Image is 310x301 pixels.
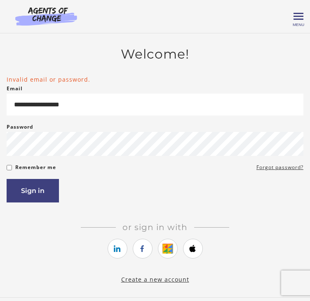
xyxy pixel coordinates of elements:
[15,162,56,172] label: Remember me
[7,47,303,62] h2: Welcome!
[7,179,59,202] button: Sign in
[7,122,33,132] label: Password
[294,12,303,21] button: Toggle menu Menu
[183,239,203,259] a: https://courses.thinkific.com/users/auth/apple?ss%5Breferral%5D=&ss%5Buser_return_to%5D=&ss%5Bvis...
[256,162,303,172] a: Forgot password?
[294,16,303,17] span: Toggle menu
[108,239,127,259] a: https://courses.thinkific.com/users/auth/linkedin?ss%5Breferral%5D=&ss%5Buser_return_to%5D=&ss%5B...
[7,84,23,94] label: Email
[158,239,178,259] a: https://courses.thinkific.com/users/auth/google?ss%5Breferral%5D=&ss%5Buser_return_to%5D=&ss%5Bvi...
[133,239,153,259] a: https://courses.thinkific.com/users/auth/facebook?ss%5Breferral%5D=&ss%5Buser_return_to%5D=&ss%5B...
[7,75,303,84] li: Invalid email or password.
[121,275,189,283] a: Create a new account
[7,7,86,26] img: Agents of Change Logo
[293,22,304,27] span: Menu
[116,222,194,232] span: Or sign in with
